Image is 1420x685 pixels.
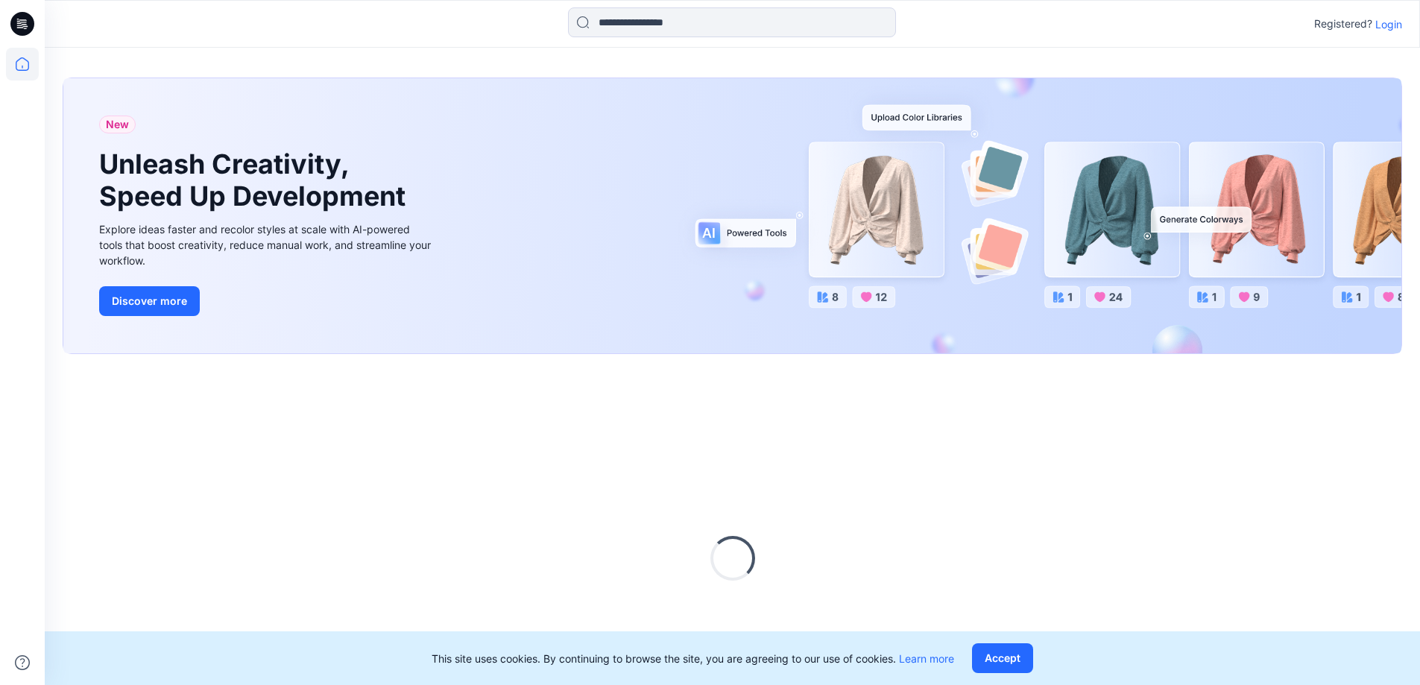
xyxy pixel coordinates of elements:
span: New [106,116,129,133]
a: Discover more [99,286,435,316]
h1: Unleash Creativity, Speed Up Development [99,148,412,212]
button: Accept [972,643,1033,673]
p: Login [1375,16,1402,32]
p: Registered? [1314,15,1372,33]
a: Learn more [899,652,954,665]
p: This site uses cookies. By continuing to browse the site, you are agreeing to our use of cookies. [432,651,954,666]
div: Explore ideas faster and recolor styles at scale with AI-powered tools that boost creativity, red... [99,221,435,268]
button: Discover more [99,286,200,316]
